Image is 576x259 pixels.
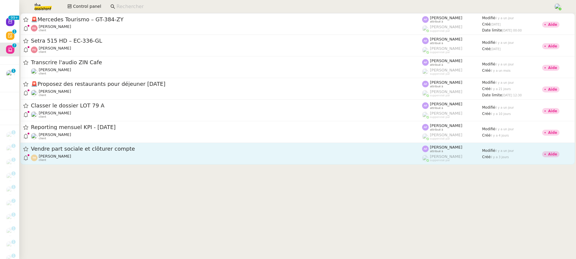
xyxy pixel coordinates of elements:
img: users%2FLK22qrMMfbft3m7ot3tU7x4dNw03%2Favatar%2Fdef871fd-89c7-41f9-84a6-65c814c6ac6f [31,68,37,75]
img: users%2F0v3yA2ZOZBYwPN7V38GNVTYjOQj1%2Favatar%2Fa58eb41e-cbb7-4128-9131-87038ae72dcb [6,145,14,153]
input: Rechercher [116,3,547,11]
app-user-label: attribué à [422,123,482,131]
img: svg [422,146,429,152]
img: svg [422,59,429,66]
img: users%2FfjlNmCTkLiVoA3HQjY3GA5JXGxb2%2Favatar%2Fstarofservice_97480retdsc0392.png [6,173,14,181]
app-user-detailed-label: client [31,46,422,54]
span: il y a un jour [495,81,514,84]
img: users%2FFyDJaacbjjQ453P8CnboQfy58ng1%2Favatar%2F303ecbdd-43bb-473f-a9a4-27a42b8f4fe3 [31,133,37,140]
div: Aide [548,131,557,134]
nz-badge-sup: 1 [11,69,16,73]
span: [PERSON_NAME] [430,16,462,20]
nz-badge-sup: 1 [11,185,16,189]
app-user-label: suppervisé par [422,89,482,97]
img: users%2FfjlNmCTkLiVoA3HQjY3GA5JXGxb2%2Favatar%2Fstarofservice_97480retdsc0392.png [6,241,14,249]
img: users%2FRcIDm4Xn1TPHYwgLThSv8RQYtaM2%2Favatar%2F95761f7a-40c3-4bb5-878d-fe785e6f95b2 [6,200,14,208]
p: 1 [12,171,15,177]
span: Control panel [73,3,101,10]
img: svg [422,16,429,23]
span: Modifié [482,149,495,153]
p: 1 [12,185,15,190]
span: il y a un jour [495,41,514,44]
app-user-label: suppervisé par [422,46,482,54]
span: 🚨 [31,16,37,23]
span: attribué à [430,107,443,110]
span: Date limite [482,28,502,32]
span: Vendre part sociale et clôturer compte [31,146,422,152]
nz-badge-sup: 1 [11,144,16,148]
span: attribué à [430,42,443,45]
span: suppervisé par [430,72,450,76]
app-user-label: attribué à [422,16,482,23]
p: 1 [12,240,15,245]
span: Mercedes Tourismo – GT-384-ZY [31,17,422,22]
nz-badge-sup: 2 [11,199,16,203]
nz-badge-sup: 1 [11,130,16,134]
span: [PERSON_NAME] [39,46,71,50]
p: 1 [13,29,16,35]
img: svg [31,47,37,53]
span: [PERSON_NAME] [430,37,462,41]
app-user-label: attribué à [422,37,482,45]
div: Aide [548,88,557,91]
img: users%2FyQfMwtYgTqhRP2YHWHmG2s2LYaD3%2Favatar%2Fprofile-pic.png [422,90,429,97]
span: 🚨 [31,81,37,87]
span: il y a 3 jours [490,155,509,159]
span: Créé [482,155,490,159]
img: svg [422,124,429,131]
span: Créé [482,87,490,91]
span: Classer le dossier LOT 79 A [31,103,422,108]
nz-badge-sup: 1 [11,212,16,217]
img: svg [422,38,429,44]
span: il y a un jour [495,128,514,131]
app-user-label: suppervisé par [422,111,482,119]
div: Aide [548,23,557,26]
span: Modifié [482,62,495,66]
span: il y a un jour [495,63,514,66]
img: svg [422,102,429,109]
span: [PERSON_NAME] [39,111,71,115]
span: suppervisé par [430,94,450,97]
img: users%2FyQfMwtYgTqhRP2YHWHmG2s2LYaD3%2Favatar%2Fprofile-pic.png [422,25,429,32]
span: suppervisé par [430,29,450,33]
span: client [39,29,46,32]
span: attribué à [430,63,443,67]
span: [PERSON_NAME] [430,59,462,63]
span: [DATE] [490,23,501,26]
span: [PERSON_NAME] [430,111,462,116]
img: users%2Fb85nkgUZxsTztNjFhOzQpNMo3yb2%2Favatar%2F204f561a-33d1-442f-9d8d-7b89d3261cfb [31,90,37,96]
span: [DATE] 12:30 [502,94,522,97]
app-user-detailed-label: client [31,111,422,119]
span: client [39,94,46,97]
p: 1 [12,130,15,136]
nz-badge-sup: 1 [11,158,16,162]
span: attribué à [430,85,443,88]
span: [PERSON_NAME] [430,102,462,106]
span: Modifié [482,41,495,45]
span: [PERSON_NAME] [430,46,462,51]
app-user-label: suppervisé par [422,133,482,140]
div: Aide [548,109,557,113]
nz-badge-sup: 1 [11,171,16,176]
nz-badge-sup: 1 [12,29,16,34]
span: Modifié [482,105,495,110]
span: Proposez des restaurants pour déjeuner [DATE] [31,81,422,87]
span: attribué à [430,20,443,23]
img: users%2FyQfMwtYgTqhRP2YHWHmG2s2LYaD3%2Favatar%2Fprofile-pic.png [554,3,561,10]
nz-badge-sup: 126 [8,16,20,20]
span: [PERSON_NAME] [430,145,462,149]
span: il y a un jour [495,149,514,152]
app-user-label: attribué à [422,102,482,110]
app-user-label: suppervisé par [422,25,482,32]
span: [DATE] [490,47,501,51]
span: Créé [482,133,490,137]
span: Créé [482,112,490,116]
app-user-detailed-label: client [31,89,422,97]
span: Créé [482,22,490,26]
img: users%2FfjlNmCTkLiVoA3HQjY3GA5JXGxb2%2Favatar%2Fstarofservice_97480retdsc0392.png [6,214,14,222]
p: 1 [12,226,15,232]
span: Date limite [482,93,502,97]
img: users%2FyQfMwtYgTqhRP2YHWHmG2s2LYaD3%2Favatar%2Fprofile-pic.png [422,133,429,140]
p: 1 [12,158,15,163]
nz-badge-sup: 7 [12,43,16,47]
